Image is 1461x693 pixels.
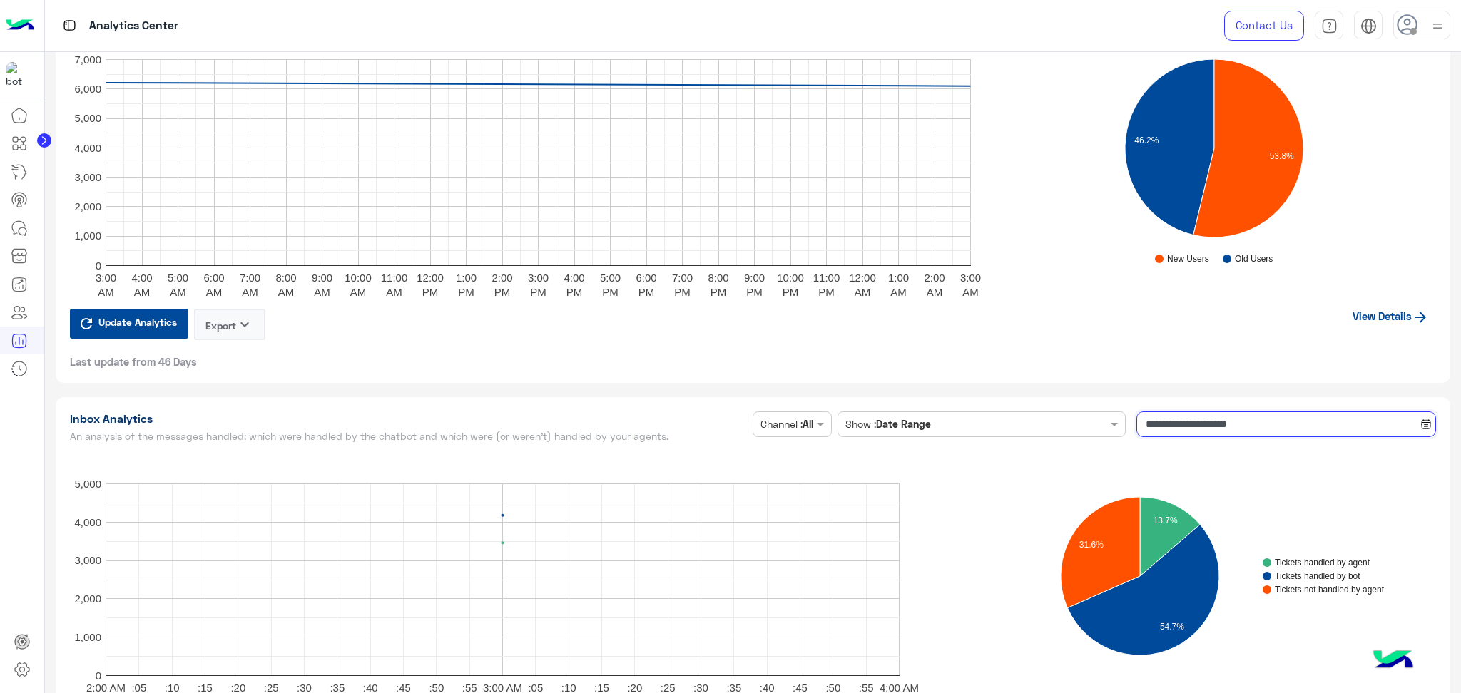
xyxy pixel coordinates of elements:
[133,285,150,297] text: AM
[599,271,620,283] text: 5:00
[1160,622,1184,632] text: 54.7%
[813,271,840,283] text: 11:00
[362,681,377,693] text: :40
[74,592,101,605] text: 2,000
[1235,254,1273,264] text: Old Users
[70,24,1064,309] svg: A chart.
[561,681,576,693] text: :10
[61,16,78,34] img: tab
[959,271,980,283] text: 3:00
[849,271,876,283] text: 12:00
[278,285,294,297] text: AM
[458,285,474,297] text: PM
[926,285,942,297] text: AM
[818,285,835,297] text: PM
[890,285,907,297] text: AM
[636,271,656,283] text: 6:00
[98,285,114,297] text: AM
[70,354,197,369] span: Last update from 46 Days
[746,285,763,297] text: PM
[74,515,101,528] text: 4,000
[494,285,510,297] text: PM
[924,271,945,283] text: 2:00
[1368,636,1418,686] img: hulul-logo.png
[1321,18,1338,34] img: tab
[527,271,548,283] text: 3:00
[380,271,407,283] text: 11:00
[462,681,477,693] text: :55
[1275,558,1370,568] text: Tickets handled by agent
[962,285,979,297] text: AM
[70,309,188,339] button: Update Analytics
[95,271,116,283] text: 3:00
[455,271,476,283] text: 1:00
[1167,254,1209,264] text: New Users
[566,285,582,297] text: PM
[74,630,101,642] text: 1,000
[95,259,101,271] text: 0
[638,285,654,297] text: PM
[242,285,258,297] text: AM
[710,285,726,297] text: PM
[660,681,675,693] text: :25
[1135,135,1159,145] text: 46.2%
[994,24,1420,280] svg: A chart.
[1275,571,1360,581] text: Tickets handled by bot
[1079,539,1104,549] text: 31.6%
[1315,11,1343,41] a: tab
[74,230,101,242] text: 1,000
[777,271,804,283] text: 10:00
[854,285,870,297] text: AM
[74,141,101,153] text: 4,000
[6,62,31,88] img: 1403182699927242
[858,681,873,693] text: :55
[627,681,642,693] text: :20
[89,16,178,36] p: Analytics Center
[492,271,512,283] text: 2:00
[887,271,908,283] text: 1:00
[693,681,708,693] text: :30
[825,681,840,693] text: :50
[708,271,728,283] text: 8:00
[782,285,798,297] text: PM
[422,285,438,297] text: PM
[74,200,101,212] text: 2,000
[70,431,748,442] h5: An analysis of the messages handled: which were handled by the chatbot and which were (or weren’t...
[564,271,584,283] text: 4:00
[74,170,101,183] text: 3,000
[594,681,609,693] text: :15
[674,285,691,297] text: PM
[198,681,213,693] text: :15
[275,271,296,283] text: 8:00
[131,681,146,693] text: :05
[879,681,918,693] text: 4:00 AM
[759,681,774,693] text: :40
[230,681,245,693] text: :20
[167,271,188,283] text: 5:00
[74,53,101,65] text: 7,000
[528,681,543,693] text: :05
[205,285,222,297] text: AM
[345,271,372,283] text: 10:00
[194,309,265,340] button: Exportkeyboard_arrow_down
[417,271,444,283] text: 12:00
[1154,515,1178,525] text: 13.7%
[311,271,332,283] text: 9:00
[74,83,101,95] text: 6,000
[131,271,152,283] text: 4:00
[239,271,260,283] text: 7:00
[330,681,345,693] text: :35
[1360,18,1377,34] img: tab
[396,681,411,693] text: :45
[95,312,180,332] span: Update Analytics
[164,681,179,693] text: :10
[263,681,278,693] text: :25
[1345,302,1436,329] a: View Details
[743,271,764,283] text: 9:00
[429,681,444,693] text: :50
[6,11,34,41] img: Logo
[236,316,253,333] i: keyboard_arrow_down
[86,681,125,693] text: 2:00 AM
